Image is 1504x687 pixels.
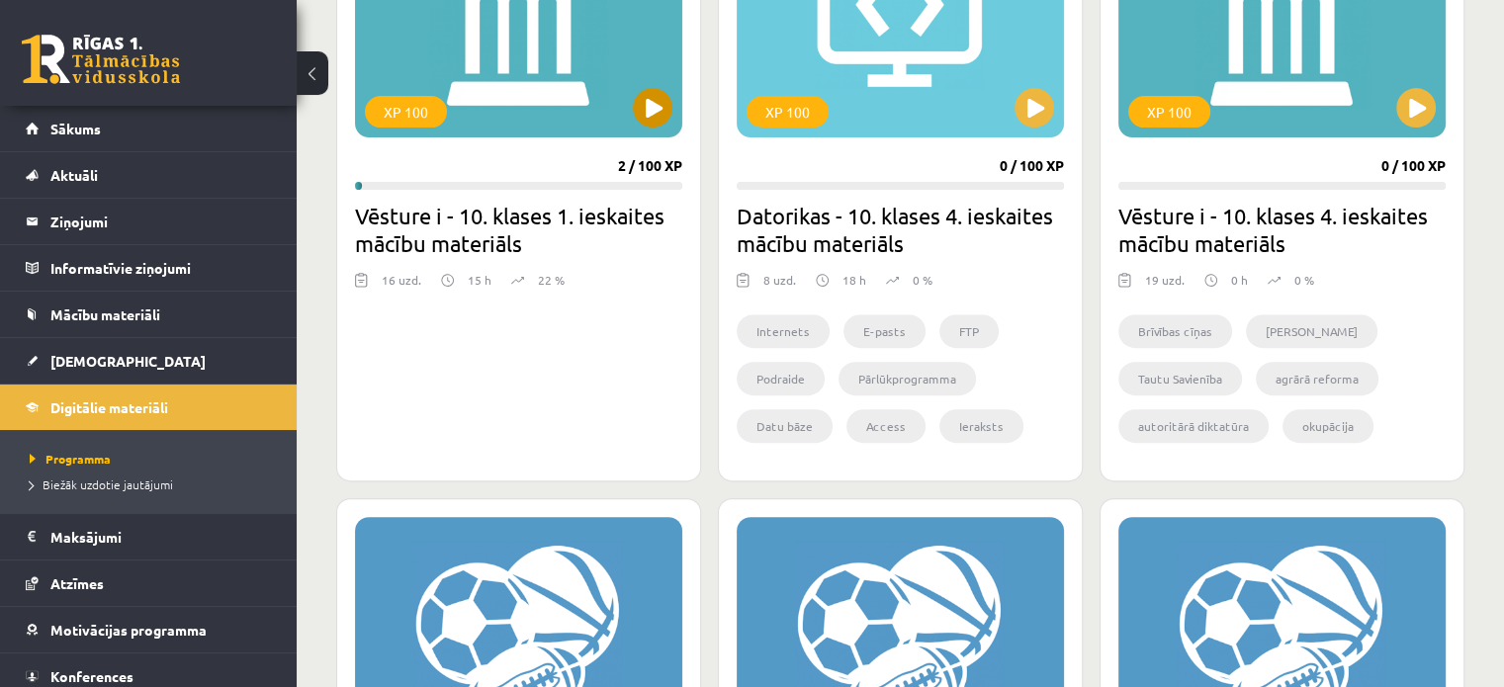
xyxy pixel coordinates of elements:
li: FTP [939,314,999,348]
div: XP 100 [747,96,829,128]
a: [DEMOGRAPHIC_DATA] [26,338,272,384]
a: Mācību materiāli [26,292,272,337]
li: autoritārā diktatūra [1118,409,1269,443]
li: Ieraksts [939,409,1023,443]
a: Informatīvie ziņojumi [26,245,272,291]
a: Programma [30,450,277,468]
li: Access [846,409,926,443]
p: 22 % [538,271,565,289]
div: 19 uzd. [1145,271,1185,301]
li: Tautu Savienība [1118,362,1242,395]
li: [PERSON_NAME] [1246,314,1377,348]
div: 8 uzd. [763,271,796,301]
li: Podraide [737,362,825,395]
a: Aktuāli [26,152,272,198]
span: [DEMOGRAPHIC_DATA] [50,352,206,370]
li: okupācija [1283,409,1373,443]
div: XP 100 [365,96,447,128]
a: Rīgas 1. Tālmācības vidusskola [22,35,180,84]
li: Brīvības cīņas [1118,314,1232,348]
li: Internets [737,314,830,348]
div: 16 uzd. [382,271,421,301]
li: Datu bāze [737,409,833,443]
a: Atzīmes [26,560,272,606]
span: Digitālie materiāli [50,398,168,416]
legend: Ziņojumi [50,199,272,244]
span: Konferences [50,667,133,685]
li: Pārlūkprogramma [839,362,976,395]
h2: Datorikas - 10. klases 4. ieskaites mācību materiāls [737,202,1064,257]
h2: Vēsture i - 10. klases 4. ieskaites mācību materiāls [1118,202,1446,257]
p: 0 h [1231,271,1248,289]
a: Biežāk uzdotie jautājumi [30,475,277,493]
p: 18 h [842,271,866,289]
a: Sākums [26,106,272,151]
legend: Maksājumi [50,514,272,559]
a: Motivācijas programma [26,607,272,652]
p: 15 h [468,271,491,289]
a: Ziņojumi [26,199,272,244]
a: Digitālie materiāli [26,385,272,430]
h2: Vēsture i - 10. klases 1. ieskaites mācību materiāls [355,202,682,257]
span: Atzīmes [50,574,104,592]
p: 0 % [913,271,932,289]
span: Mācību materiāli [50,305,160,323]
li: agrārā reforma [1256,362,1378,395]
span: Aktuāli [50,166,98,184]
span: Biežāk uzdotie jautājumi [30,476,173,492]
div: XP 100 [1128,96,1210,128]
p: 0 % [1294,271,1314,289]
span: Programma [30,451,111,467]
li: E-pasts [843,314,926,348]
legend: Informatīvie ziņojumi [50,245,272,291]
span: Sākums [50,120,101,137]
a: Maksājumi [26,514,272,559]
span: Motivācijas programma [50,621,207,639]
